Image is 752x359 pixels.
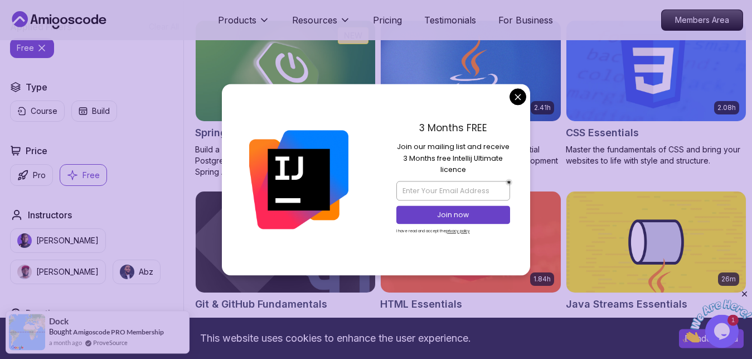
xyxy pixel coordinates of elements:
button: free [10,38,54,58]
p: 2.41h [534,103,551,112]
p: Abz [139,266,153,277]
img: CSS Essentials card [566,21,746,121]
iframe: chat widget [683,289,752,342]
img: instructor img [120,265,134,279]
a: Testimonials [424,13,476,27]
span: a month ago [49,338,82,347]
a: Members Area [661,9,743,31]
p: [PERSON_NAME] [36,266,99,277]
button: Course [10,100,65,122]
p: free [17,42,34,54]
p: Course [31,106,57,117]
img: instructor img [17,265,32,279]
p: Members Area [662,10,743,30]
h2: Spring Boot for Beginners [195,125,323,141]
h2: Duration [26,307,61,320]
img: Spring Boot for Beginners card [196,21,375,121]
button: Build [71,100,117,122]
p: Master the fundamentals of CSS and bring your websites to life with style and structure. [566,144,746,166]
p: Pro [33,170,46,181]
p: 2.08h [717,103,736,112]
button: Products [218,13,270,36]
a: For Business [498,13,553,27]
div: This website uses cookies to enhance the user experience. [8,326,662,351]
img: instructor img [17,233,32,248]
h2: Price [26,144,47,157]
img: Java for Beginners card [381,21,560,121]
p: 26m [721,275,736,284]
a: Amigoscode PRO Membership [73,328,164,336]
img: Java Streams Essentials card [566,192,746,292]
img: Git & GitHub Fundamentals card [196,192,375,292]
p: Build [92,106,110,117]
button: Accept cookies [679,329,744,348]
a: Spring Boot for Beginners card1.67hNEWSpring Boot for BeginnersBuild a CRUD API with Spring Boot ... [195,20,376,178]
h2: Type [26,80,47,94]
p: Products [218,13,256,27]
p: Free [83,170,100,181]
p: 1.84h [533,275,551,284]
p: [PERSON_NAME] [36,235,99,246]
h2: Instructors [28,208,72,222]
a: ProveSource [93,338,128,347]
img: provesource social proof notification image [9,314,45,350]
a: Pricing [373,13,402,27]
a: Java Streams Essentials card26mJava Streams EssentialsLearn how to use Java Streams to process co... [566,191,746,337]
button: Free [60,164,107,186]
h2: CSS Essentials [566,125,639,141]
h2: HTML Essentials [380,296,462,312]
p: Master the Fundamentals of HTML for Web Development! [380,315,561,338]
span: Dock [49,317,69,326]
a: CSS Essentials card2.08hCSS EssentialsMaster the fundamentals of CSS and bring your websites to l... [566,20,746,166]
p: Learn how to use Java Streams to process collections of data. [566,315,746,338]
button: Pro [10,164,53,186]
h2: Git & GitHub Fundamentals [195,296,327,312]
p: Resources [292,13,337,27]
button: instructor imgAbz [113,260,161,284]
button: instructor img[PERSON_NAME] [10,228,106,253]
span: Bought [49,327,72,336]
h2: Java Streams Essentials [566,296,687,312]
button: Resources [292,13,351,36]
button: instructor img[PERSON_NAME] [10,260,106,284]
p: Build a CRUD API with Spring Boot and PostgreSQL database using Spring Data JPA and Spring AI [195,144,376,178]
p: Learn the fundamentals of Git and GitHub. [195,315,376,327]
a: Git & GitHub Fundamentals cardGit & GitHub FundamentalsLearn the fundamentals of Git and GitHub. [195,191,376,326]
